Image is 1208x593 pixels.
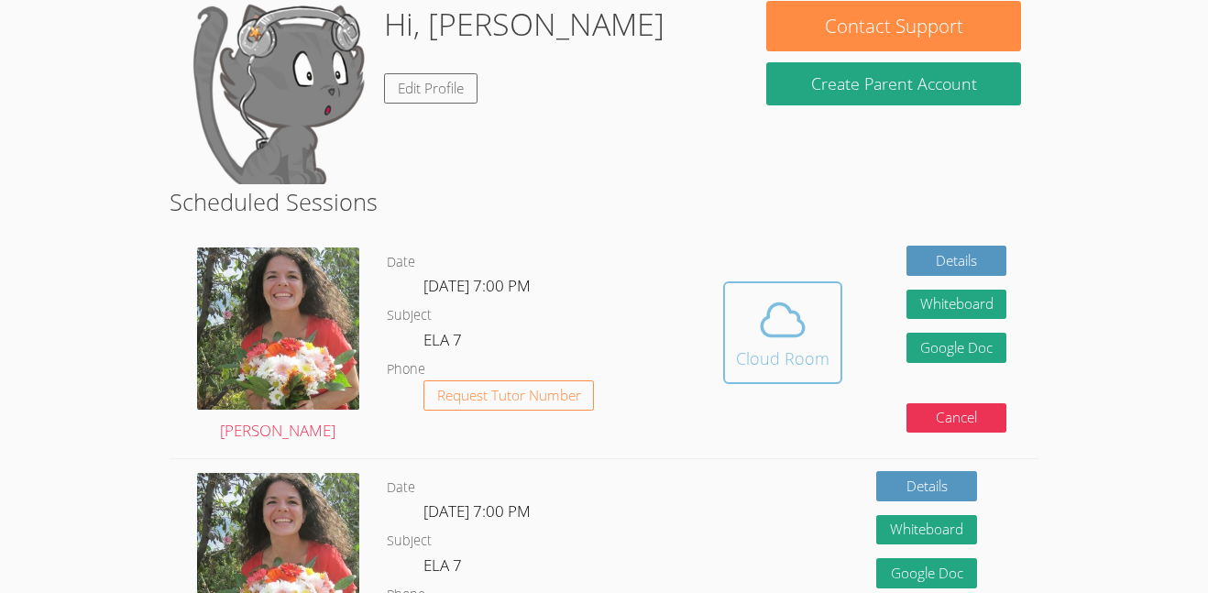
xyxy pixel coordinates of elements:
[423,500,531,522] span: [DATE] 7:00 PM
[906,246,1007,276] a: Details
[387,358,425,381] dt: Phone
[170,184,1039,219] h2: Scheduled Sessions
[423,275,531,296] span: [DATE] 7:00 PM
[387,530,432,553] dt: Subject
[906,403,1007,434] button: Cancel
[437,389,581,402] span: Request Tutor Number
[766,1,1021,51] button: Contact Support
[423,327,466,358] dd: ELA 7
[736,346,829,371] div: Cloud Room
[876,515,977,545] button: Whiteboard
[384,1,664,48] h1: Hi, [PERSON_NAME]
[384,73,478,104] a: Edit Profile
[906,290,1007,320] button: Whiteboard
[197,247,359,445] a: [PERSON_NAME]
[423,380,595,411] button: Request Tutor Number
[387,477,415,500] dt: Date
[387,251,415,274] dt: Date
[387,304,432,327] dt: Subject
[197,247,359,410] img: avatar.png
[723,281,842,384] button: Cloud Room
[876,471,977,501] a: Details
[906,333,1007,363] a: Google Doc
[766,62,1021,105] button: Create Parent Account
[423,553,466,584] dd: ELA 7
[876,558,977,588] a: Google Doc
[186,1,369,184] img: default.png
